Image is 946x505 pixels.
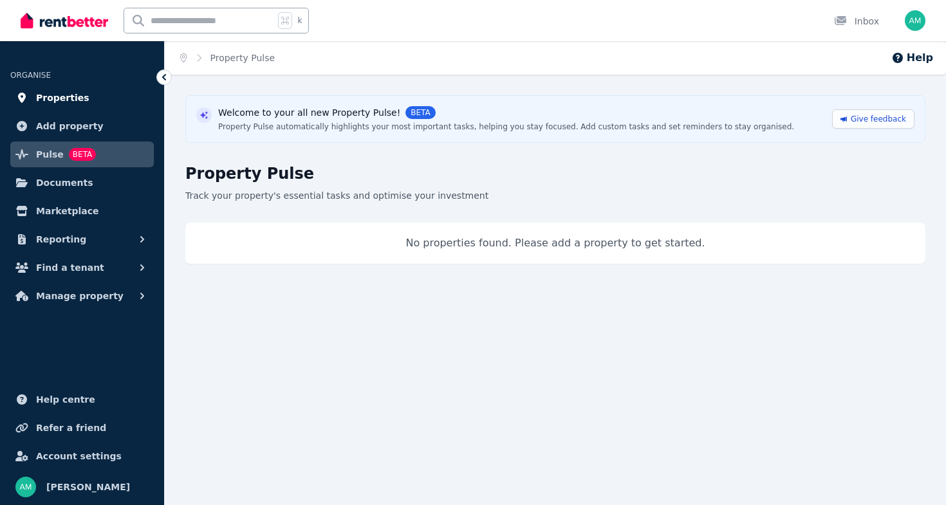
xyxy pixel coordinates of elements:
[10,85,154,111] a: Properties
[297,15,302,26] span: k
[165,41,290,75] nav: Breadcrumb
[36,118,104,134] span: Add property
[10,198,154,224] a: Marketplace
[210,53,275,63] a: Property Pulse
[36,147,64,162] span: Pulse
[36,203,98,219] span: Marketplace
[10,71,51,80] span: ORGANISE
[218,106,400,119] span: Welcome to your all new Property Pulse!
[36,392,95,407] span: Help centre
[36,260,104,275] span: Find a tenant
[218,122,794,132] div: Property Pulse automatically highlights your most important tasks, helping you stay focused. Add ...
[832,109,914,129] a: Give feedback
[905,10,925,31] img: Allison Marrill
[851,114,906,124] span: Give feedback
[10,170,154,196] a: Documents
[36,232,86,247] span: Reporting
[36,175,93,190] span: Documents
[891,50,933,66] button: Help
[185,189,925,202] p: Track your property's essential tasks and optimise your investment
[198,235,913,251] p: No properties found. Please add a property to get started.
[10,283,154,309] button: Manage property
[36,90,89,106] span: Properties
[10,226,154,252] button: Reporting
[10,255,154,280] button: Find a tenant
[10,443,154,469] a: Account settings
[10,387,154,412] a: Help centre
[10,142,154,167] a: PulseBETA
[10,113,154,139] a: Add property
[36,288,124,304] span: Manage property
[46,479,130,495] span: [PERSON_NAME]
[15,477,36,497] img: Allison Marrill
[36,420,106,436] span: Refer a friend
[405,106,435,119] span: BETA
[185,163,925,184] h1: Property Pulse
[10,415,154,441] a: Refer a friend
[36,448,122,464] span: Account settings
[834,15,879,28] div: Inbox
[69,148,96,161] span: BETA
[21,11,108,30] img: RentBetter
